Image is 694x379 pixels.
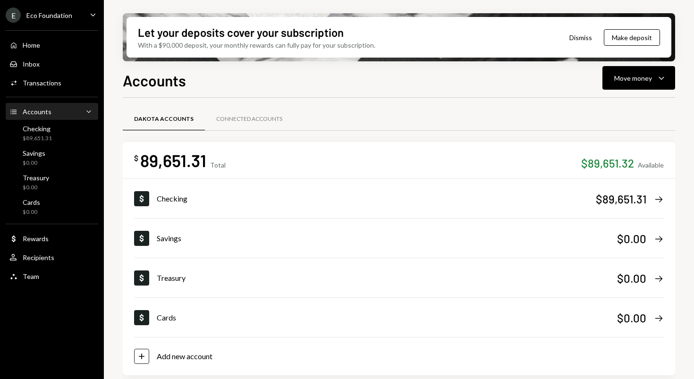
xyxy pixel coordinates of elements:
div: 89,651.31 [140,150,206,171]
div: Connected Accounts [216,115,282,123]
div: $89,651.31 [23,135,52,143]
div: Cards [23,198,40,206]
a: Checking$89,651.31 [134,179,664,218]
div: $ [134,153,138,163]
div: Move money [614,73,652,83]
a: Cards$0.00 [6,195,98,218]
div: Checking [157,193,596,204]
a: Connected Accounts [205,107,294,131]
div: Add new account [157,351,212,362]
div: Accounts [23,108,51,116]
div: E [6,8,21,23]
div: Let your deposits cover your subscription [138,25,344,40]
div: $89,651.31 [596,191,646,207]
div: Checking [23,125,52,133]
a: Accounts [6,103,98,120]
a: Treasury$0.00 [134,258,664,297]
div: $0.00 [617,310,646,326]
div: Cards [157,312,617,323]
div: $0.00 [617,270,646,286]
div: $89,651.32 [581,155,634,171]
div: Inbox [23,60,40,68]
a: Recipients [6,249,98,266]
div: Dakota Accounts [134,115,194,123]
button: Move money [602,66,675,90]
div: Rewards [23,235,49,243]
button: Make deposit [604,29,660,46]
div: $0.00 [617,231,646,246]
div: Eco Foundation [26,11,72,19]
div: Available [638,161,664,169]
a: Checking$89,651.31 [6,122,98,144]
div: Team [23,272,39,280]
div: Home [23,41,40,49]
a: Cards$0.00 [134,298,664,337]
div: Total [210,161,226,169]
a: Rewards [6,230,98,247]
a: Savings$0.00 [6,146,98,169]
div: Savings [157,233,617,244]
div: Recipients [23,253,54,261]
div: $0.00 [23,208,40,216]
div: Transactions [23,79,61,87]
a: Home [6,36,98,53]
h1: Accounts [123,71,186,90]
a: Savings$0.00 [134,219,664,258]
div: Savings [23,149,45,157]
a: Team [6,268,98,285]
div: With a $90,000 deposit, your monthly rewards can fully pay for your subscription. [138,40,375,50]
div: Treasury [157,272,617,284]
div: Treasury [23,174,49,182]
a: Transactions [6,74,98,91]
div: $0.00 [23,184,49,192]
button: Dismiss [558,26,604,49]
a: Treasury$0.00 [6,171,98,194]
a: Dakota Accounts [123,107,205,131]
div: $0.00 [23,159,45,167]
a: Inbox [6,55,98,72]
